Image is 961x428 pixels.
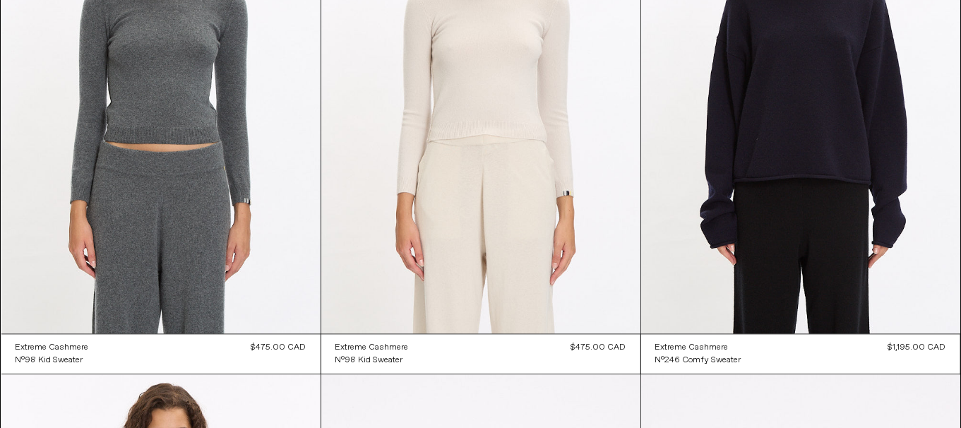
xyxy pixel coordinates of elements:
[655,342,729,354] div: Extreme Cashmere
[16,342,89,354] div: Extreme Cashmere
[655,341,741,354] a: Extreme Cashmere
[16,341,89,354] a: Extreme Cashmere
[571,341,626,354] div: $475.00 CAD
[335,354,409,367] a: N°98 Kid Sweater
[335,342,409,354] div: Extreme Cashmere
[251,341,306,354] div: $475.00 CAD
[655,354,741,367] a: N°246 Comfy Sweater
[888,341,946,354] div: $1,195.00 CAD
[16,355,83,367] div: N°98 Kid Sweater
[16,354,89,367] a: N°98 Kid Sweater
[335,355,403,367] div: N°98 Kid Sweater
[335,341,409,354] a: Extreme Cashmere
